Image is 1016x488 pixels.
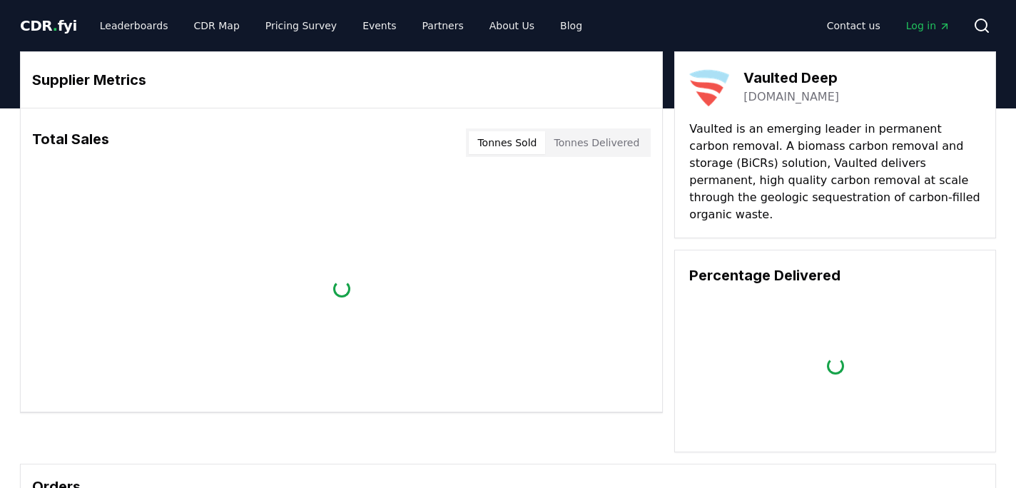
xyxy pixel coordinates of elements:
[478,13,546,39] a: About Us
[816,13,892,39] a: Contact us
[895,13,962,39] a: Log in
[689,265,981,286] h3: Percentage Delivered
[906,19,950,33] span: Log in
[743,67,839,88] h3: Vaulted Deep
[689,121,981,223] p: Vaulted is an emerging leader in permanent carbon removal. A biomass carbon removal and storage (...
[545,131,648,154] button: Tonnes Delivered
[411,13,475,39] a: Partners
[183,13,251,39] a: CDR Map
[32,128,109,157] h3: Total Sales
[88,13,180,39] a: Leaderboards
[20,17,77,34] span: CDR fyi
[351,13,407,39] a: Events
[549,13,594,39] a: Blog
[332,279,350,298] div: loading
[32,69,651,91] h3: Supplier Metrics
[689,66,729,106] img: Vaulted Deep-logo
[743,88,839,106] a: [DOMAIN_NAME]
[254,13,348,39] a: Pricing Survey
[53,17,58,34] span: .
[469,131,545,154] button: Tonnes Sold
[825,357,844,375] div: loading
[816,13,962,39] nav: Main
[20,16,77,36] a: CDR.fyi
[88,13,594,39] nav: Main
